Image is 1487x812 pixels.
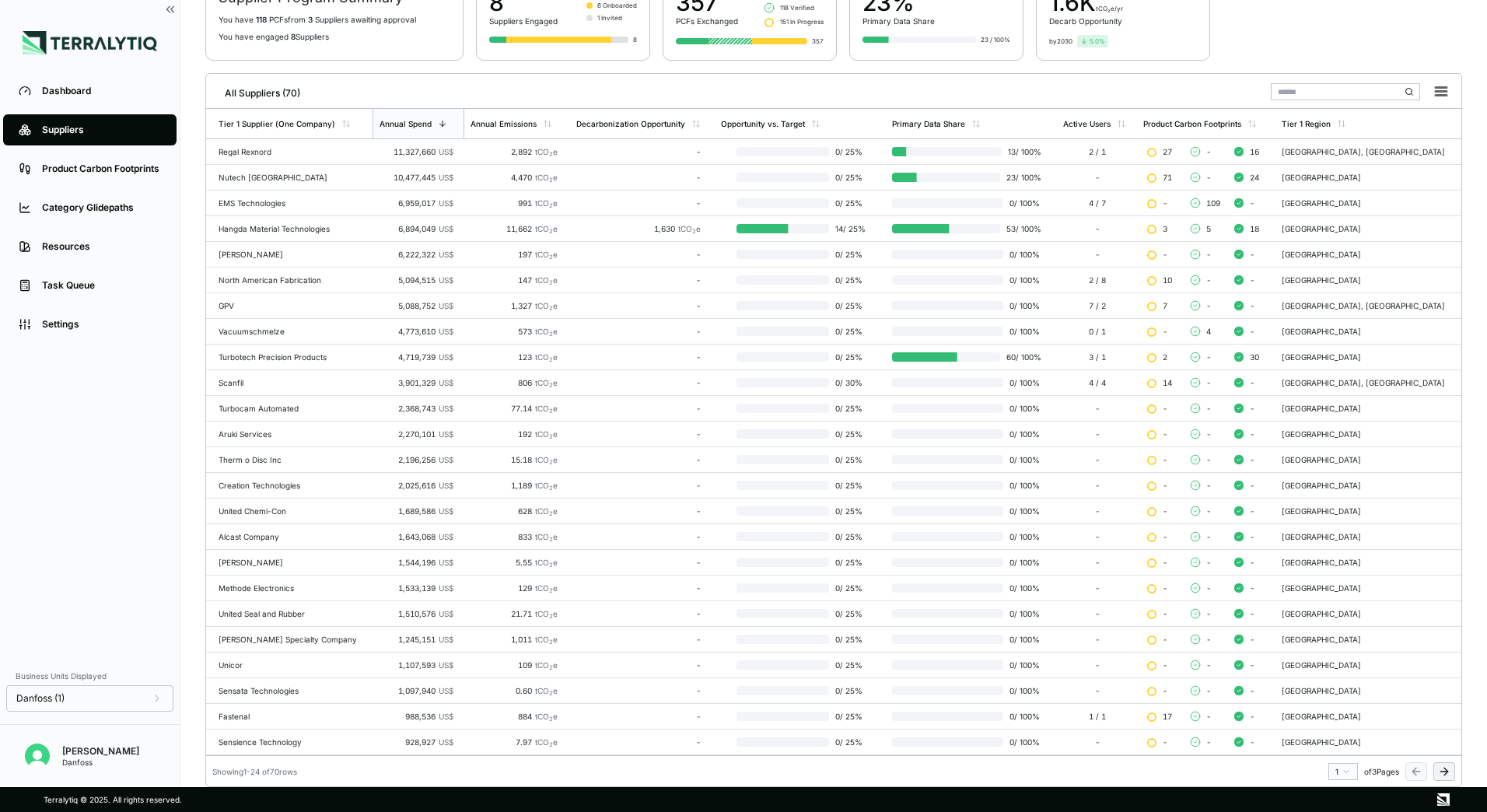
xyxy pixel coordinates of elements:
[219,198,366,208] div: EMS Technologies
[1250,352,1259,362] span: 30
[439,352,453,362] span: US$
[471,506,558,516] div: 628
[219,224,366,233] div: Hangda Material Technologies
[1063,378,1131,387] div: 4 / 4
[1003,250,1042,259] span: 0 / 100 %
[1282,147,1455,156] div: [GEOGRAPHIC_DATA], [GEOGRAPHIC_DATA]
[1250,147,1259,156] span: 16
[471,429,558,439] div: 192
[1250,173,1259,182] span: 24
[535,224,558,233] span: tCO e
[219,429,366,439] div: Aruki Services
[1003,301,1042,310] span: 0 / 100 %
[1282,583,1455,593] div: [GEOGRAPHIC_DATA]
[1206,275,1211,285] span: -
[219,481,366,490] div: Creation Technologies
[1206,481,1211,490] span: -
[1003,378,1042,387] span: 0 / 100 %
[439,275,453,285] span: US$
[1206,583,1211,593] span: -
[1206,327,1211,336] span: 4
[1206,378,1211,387] span: -
[1206,558,1211,567] span: -
[471,378,558,387] div: 806
[471,250,558,259] div: 197
[1090,37,1105,46] span: 5.0 %
[219,327,366,336] div: Vacuumschmelze
[219,250,366,259] div: [PERSON_NAME]
[1282,506,1455,516] div: [GEOGRAPHIC_DATA]
[1282,250,1455,259] div: [GEOGRAPHIC_DATA]
[1206,250,1211,259] span: -
[471,147,558,156] div: 2,892
[1163,198,1167,208] span: -
[1003,275,1042,285] span: 0 / 100 %
[471,275,558,285] div: 147
[439,378,453,387] span: US$
[1250,404,1254,413] span: -
[576,327,701,336] div: -
[42,240,161,253] div: Resources
[549,536,553,543] sub: 2
[379,275,453,285] div: 5,094,515
[471,173,558,182] div: 4,470
[721,119,805,128] div: Opportunity vs. Target
[549,331,553,338] sub: 2
[1206,506,1211,516] span: -
[379,455,453,464] div: 2,196,256
[829,583,870,593] span: 0 / 25 %
[1163,173,1172,182] span: 71
[1282,352,1455,362] div: [GEOGRAPHIC_DATA]
[1282,327,1455,336] div: [GEOGRAPHIC_DATA]
[379,198,453,208] div: 6,959,017
[42,85,161,97] div: Dashboard
[1063,481,1131,490] div: -
[549,279,553,286] sub: 2
[812,37,824,46] div: 357
[535,532,558,541] span: tCO e
[1250,275,1254,285] span: -
[829,275,870,285] span: 0 / 25 %
[576,481,701,490] div: -
[1335,767,1351,776] div: 1
[379,250,453,259] div: 6,222,322
[829,506,870,516] span: 0 / 25 %
[379,147,453,156] div: 11,327,660
[1063,327,1131,336] div: 0 / 1
[829,532,870,541] span: 0 / 25 %
[379,404,453,413] div: 2,368,743
[1163,455,1167,464] span: -
[1206,532,1211,541] span: -
[535,558,558,567] span: tCO e
[1003,429,1042,439] span: 0 / 100 %
[1063,173,1131,182] div: -
[597,1,637,10] span: 6 Onboarded
[256,15,267,24] span: 118
[471,404,558,413] div: 77.14
[42,318,161,331] div: Settings
[379,301,453,310] div: 5,088,752
[471,327,558,336] div: 573
[829,404,870,413] span: 0 / 25 %
[1282,455,1455,464] div: [GEOGRAPHIC_DATA]
[1163,506,1167,516] span: -
[439,327,453,336] span: US$
[678,224,701,233] span: tCO e
[1063,275,1131,285] div: 2 / 8
[1143,119,1241,128] div: Product Carbon Footprints
[862,16,935,26] div: Primary Data Share
[1003,558,1042,567] span: 0 / 100 %
[1063,224,1131,233] div: -
[439,583,453,593] span: US$
[576,301,701,310] div: -
[439,173,453,182] span: US$
[1003,583,1042,593] span: 0 / 100 %
[471,583,558,593] div: 129
[439,250,453,259] span: US$
[439,224,453,233] span: US$
[1063,198,1131,208] div: 4 / 7
[576,378,701,387] div: -
[471,301,558,310] div: 1,327
[1282,481,1455,490] div: [GEOGRAPHIC_DATA]
[219,609,366,618] div: United Seal and Rubber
